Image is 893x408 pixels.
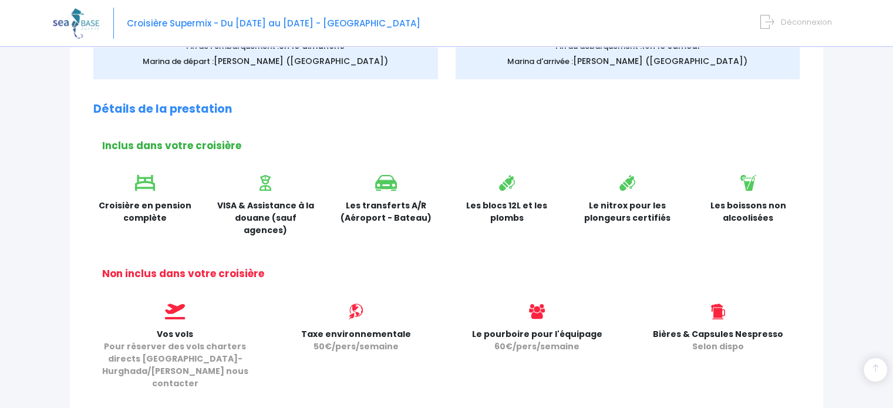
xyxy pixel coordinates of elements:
img: icon_environment.svg [348,304,364,319]
p: Les transferts A/R (Aéroport - Bateau) [335,200,438,224]
p: Vos vols [93,328,257,390]
img: icon_users@2x.png [529,304,545,319]
p: Marina d'arrivée : [473,55,783,68]
p: Le pourboire pour l'équipage [456,328,619,353]
span: Selon dispo [692,340,744,352]
span: Déconnexion [781,16,832,28]
h2: Détails de la prestation [93,103,800,116]
span: 50€/pers/semaine [314,340,399,352]
p: VISA & Assistance à la douane (sauf agences) [214,200,318,237]
span: [PERSON_NAME] ([GEOGRAPHIC_DATA]) [573,55,747,67]
img: icon_bouteille.svg [619,175,635,191]
img: icon_vols.svg [165,304,185,319]
p: Taxe environnementale [274,328,437,353]
p: Marina de départ : [111,55,420,68]
img: icon_visa.svg [260,175,271,191]
img: icon_boisson.svg [740,175,756,191]
img: icon_biere.svg [711,304,724,319]
span: [PERSON_NAME] ([GEOGRAPHIC_DATA]) [214,55,388,67]
p: Le nitrox pour les plongeurs certifiés [576,200,679,224]
span: 8h le dimanche [279,40,345,52]
p: Les boissons non alcoolisées [697,200,800,224]
img: icon_bouteille.svg [499,175,515,191]
p: Les blocs 12L et les plombs [456,200,559,224]
p: Bières & Capsules Nespresso [636,328,800,353]
span: Pour réserver des vols charters directs [GEOGRAPHIC_DATA]-Hurghada/[PERSON_NAME] nous contacter [102,340,248,389]
span: Croisière Supermix - Du [DATE] au [DATE] - [GEOGRAPHIC_DATA] [127,17,420,29]
p: Croisière en pension complète [93,200,197,224]
img: icon_lit.svg [135,175,155,191]
span: 10h le samedi [642,40,699,52]
img: icon_voiture.svg [375,175,397,191]
h2: Non inclus dans votre croisière [102,268,800,279]
span: 60€/pers/semaine [494,340,579,352]
h2: Inclus dans votre croisière [102,140,800,151]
